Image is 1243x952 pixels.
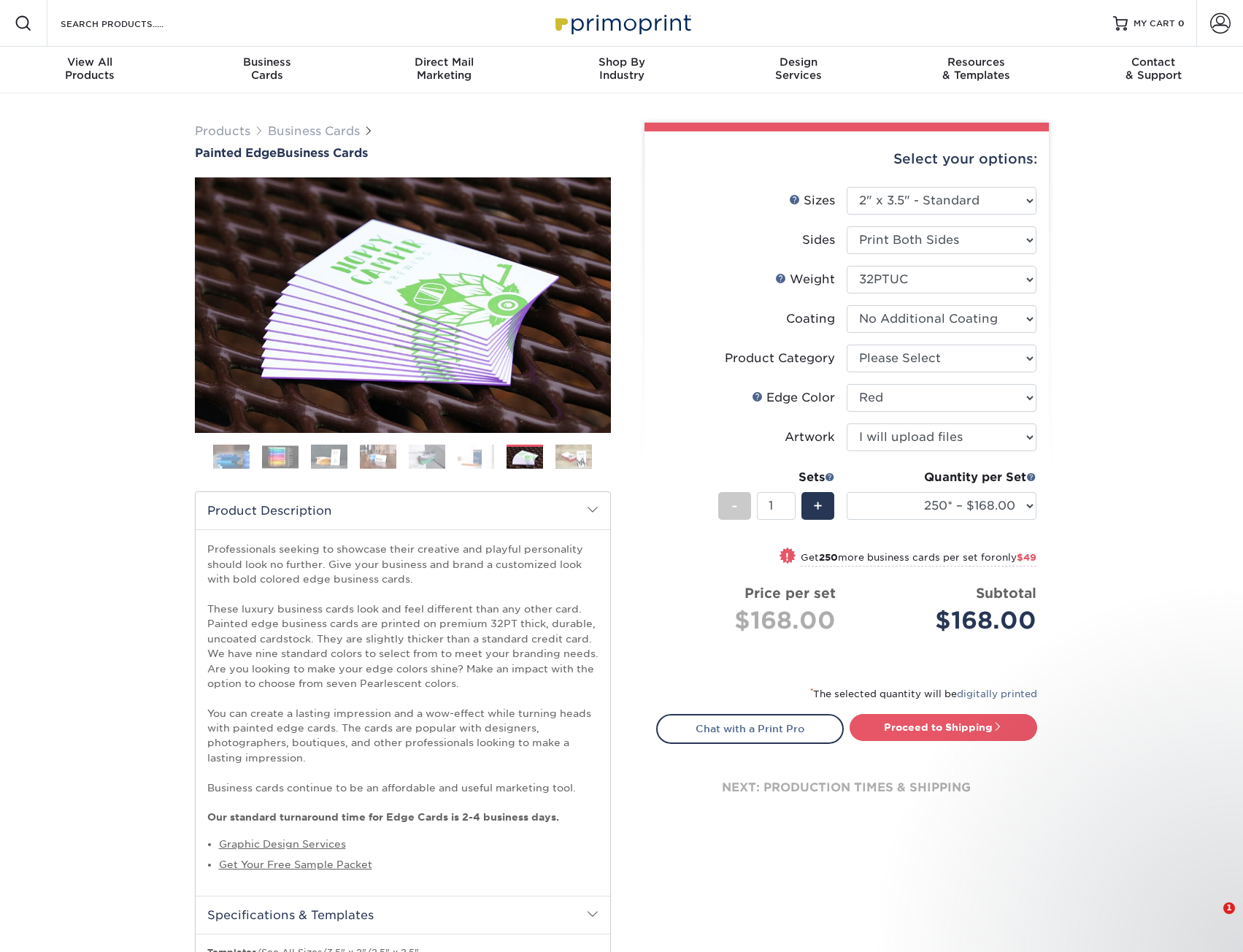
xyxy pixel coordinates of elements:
span: Direct Mail [355,55,533,69]
div: Select your options: [656,131,1037,187]
iframe: Google Customer Reviews [4,907,124,947]
a: DesignServices [710,47,888,93]
a: Products [195,124,250,138]
img: Business Cards 05 [409,444,445,469]
h1: Business Cards [195,146,611,160]
div: Artwork [785,429,835,446]
img: Business Cards 04 [360,444,396,469]
div: Sides [802,231,835,249]
a: Business Cards [268,124,360,138]
a: digitally printed [957,688,1037,699]
span: View All [1,55,179,69]
span: 1 [1223,902,1235,914]
span: ! [785,549,789,564]
img: Business Cards 03 [311,444,347,469]
div: Coating [786,310,835,328]
img: Business Cards 02 [262,445,299,468]
span: MY CART [1134,18,1175,30]
input: SEARCH PRODUCTS..... [59,15,201,32]
a: Contact& Support [1065,47,1242,93]
span: Contact [1065,55,1242,69]
div: & Support [1065,55,1242,82]
img: Primoprint [549,7,695,39]
div: Sets [718,469,835,486]
div: Services [710,55,888,82]
span: 0 [1178,18,1185,28]
strong: Subtotal [976,585,1036,601]
a: BusinessCards [178,47,355,93]
span: Painted Edge [195,146,277,160]
span: Resources [888,55,1065,69]
a: Proceed to Shipping [850,714,1037,740]
a: Direct MailMarketing [355,47,533,93]
img: Business Cards 01 [213,439,250,475]
a: Shop ByIndustry [533,47,710,93]
div: Edge Color [752,389,835,407]
div: Products [1,55,179,82]
h2: Product Description [196,492,610,529]
img: Business Cards 06 [458,444,494,469]
a: Chat with a Print Pro [656,714,844,743]
div: $168.00 [858,603,1036,638]
img: Business Cards 07 [507,445,543,471]
span: + [813,495,823,517]
div: $168.00 [668,603,836,638]
strong: Price per set [744,585,836,601]
strong: 250 [819,552,838,563]
strong: Our standard turnaround time for Edge Cards is 2-4 business days. [207,811,559,823]
p: Professionals seeking to showcase their creative and playful personality should look no further. ... [207,542,599,824]
div: Quantity per Set [847,469,1036,486]
span: Shop By [533,55,710,69]
small: The selected quantity will be [810,688,1037,699]
span: only [996,552,1036,563]
a: Get Your Free Sample Packet [219,859,372,870]
div: & Templates [888,55,1065,82]
span: - [731,495,738,517]
span: Design [710,55,888,69]
div: Sizes [789,192,835,210]
div: Industry [533,55,710,82]
h2: Specifications & Templates [196,896,610,934]
div: Product Category [725,350,835,367]
span: Business [178,55,355,69]
span: $49 [1017,552,1036,563]
div: Weight [775,271,835,288]
div: next: production times & shipping [656,744,1037,832]
a: Graphic Design Services [219,838,346,850]
a: View AllProducts [1,47,179,93]
img: Business Cards 08 [555,444,592,469]
a: Painted EdgeBusiness Cards [195,146,611,160]
small: Get more business cards per set for [801,552,1036,567]
a: Resources& Templates [888,47,1065,93]
div: Cards [178,55,355,82]
div: Marketing [355,55,533,82]
iframe: Intercom live chat [1193,902,1228,937]
img: Painted Edge 07 [195,161,611,449]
